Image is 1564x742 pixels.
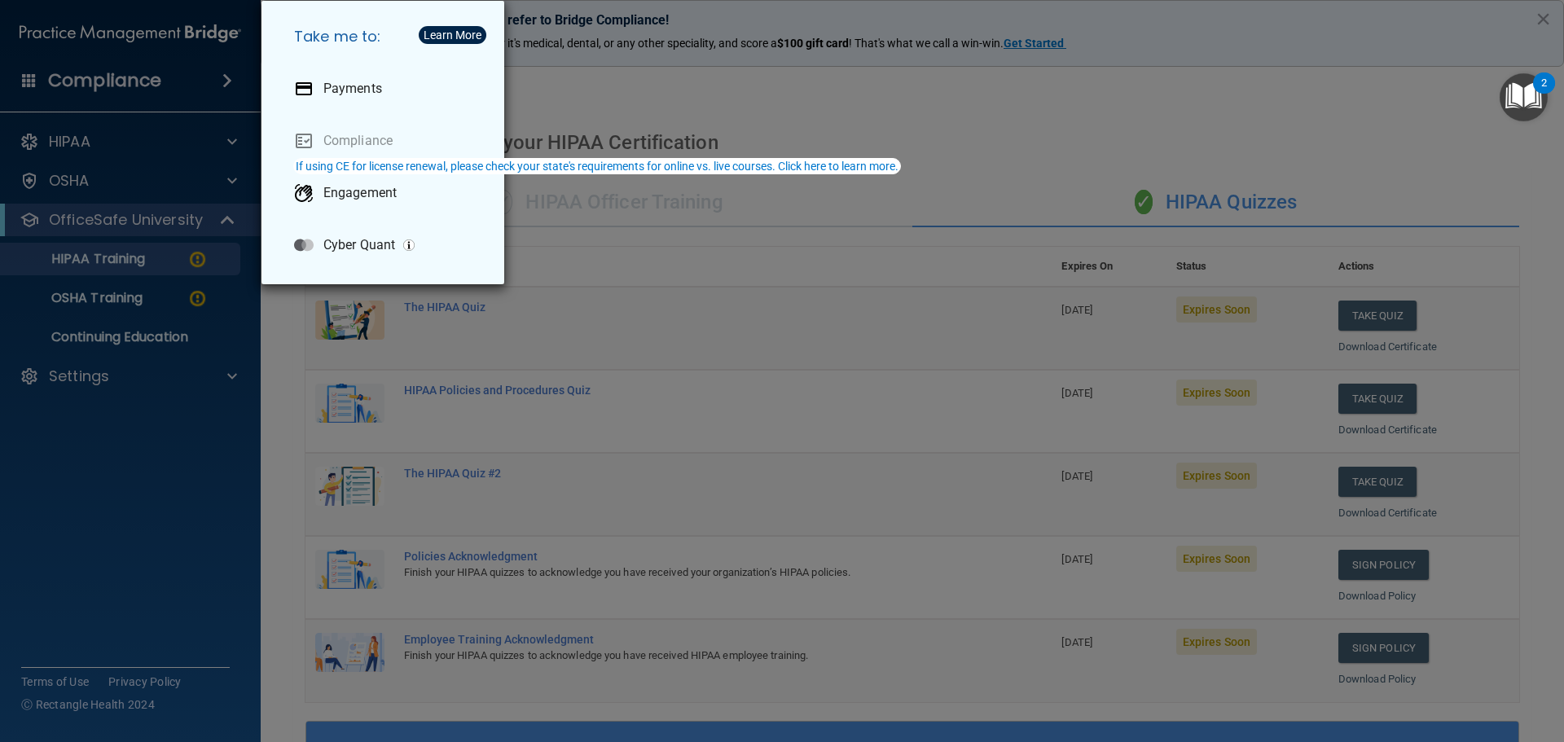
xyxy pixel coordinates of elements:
[424,29,481,41] div: Learn More
[281,66,491,112] a: Payments
[323,81,382,97] p: Payments
[281,222,491,268] a: Cyber Quant
[281,118,491,164] a: Compliance
[1500,73,1548,121] button: Open Resource Center, 2 new notifications
[281,170,491,216] a: Engagement
[323,185,397,201] p: Engagement
[293,158,901,174] button: If using CE for license renewal, please check your state's requirements for online vs. live cours...
[1541,83,1547,104] div: 2
[419,26,486,44] button: Learn More
[296,160,898,172] div: If using CE for license renewal, please check your state's requirements for online vs. live cours...
[281,14,491,59] h5: Take me to:
[323,237,395,253] p: Cyber Quant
